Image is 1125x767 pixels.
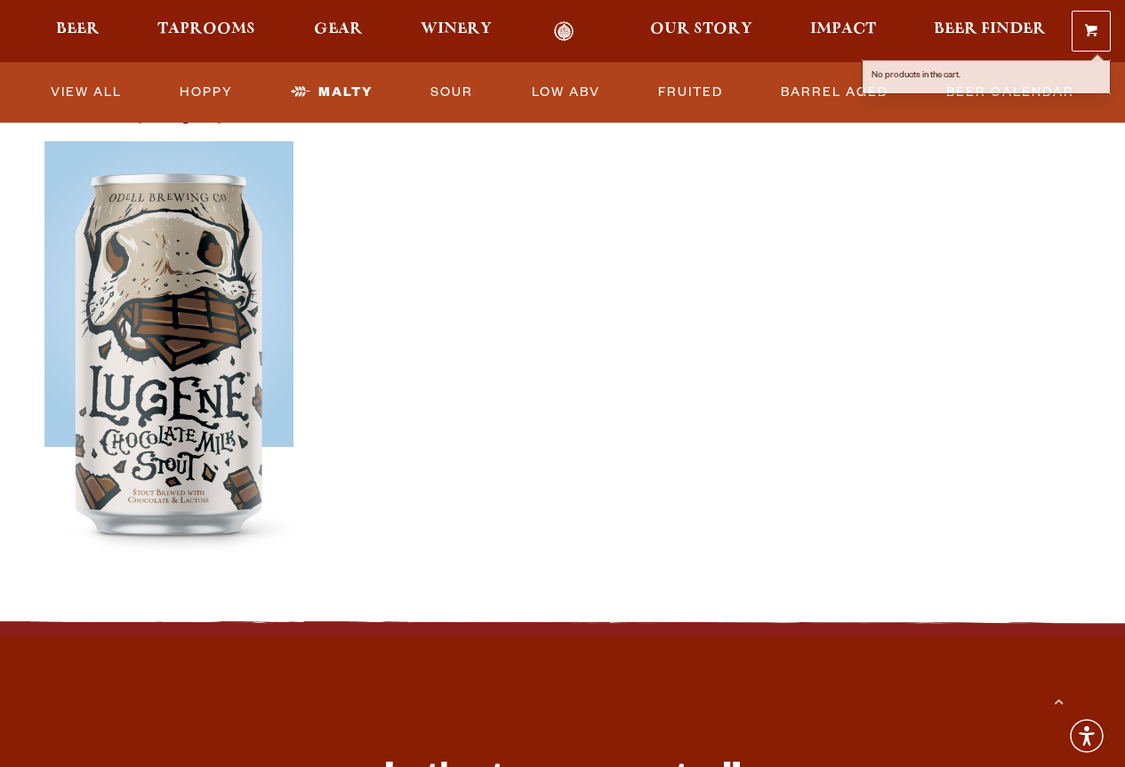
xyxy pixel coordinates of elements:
[44,72,129,113] a: View All
[810,22,876,36] span: Impact
[1067,716,1106,755] div: Accessibility Menu
[302,21,374,42] a: Gear
[409,21,503,42] a: Winery
[531,21,598,42] a: Odell Home
[525,72,607,113] a: Low ABV
[1036,678,1081,723] a: Scroll to top
[423,72,480,113] a: Sour
[44,81,293,586] a: [PERSON_NAME] Chocolate Milk [PERSON_NAME] 8.5 ABV Lugene Lugene
[314,22,363,36] span: Gear
[934,22,1046,36] span: Beer Finder
[157,22,255,36] span: Taprooms
[56,22,100,36] span: Beer
[799,21,888,42] a: Impact
[284,72,380,113] a: Malty
[44,21,111,42] a: Beer
[253,113,293,141] p: 8.5 ABV
[44,141,293,586] img: Lugene
[44,113,221,141] p: Chocolate Milk [PERSON_NAME]
[639,21,764,42] a: Our Story
[651,72,730,113] a: Fruited
[146,21,267,42] a: Taprooms
[774,72,896,113] a: Barrel Aged
[863,60,1110,93] p: No products in the cart.
[922,21,1057,42] a: Beer Finder
[421,22,492,36] span: Winery
[650,22,752,36] span: Our Story
[173,72,240,113] a: Hoppy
